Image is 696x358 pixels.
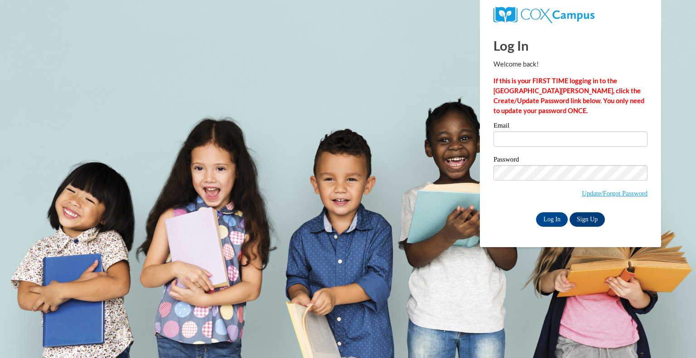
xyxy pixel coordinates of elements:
img: COX Campus [493,7,594,23]
a: Sign Up [570,212,605,227]
a: Update/Forgot Password [582,190,648,197]
strong: If this is your FIRST TIME logging in to the [GEOGRAPHIC_DATA][PERSON_NAME], click the Create/Upd... [493,77,644,115]
label: Password [493,156,648,165]
p: Welcome back! [493,59,648,69]
label: Email [493,122,648,131]
a: COX Campus [493,10,594,18]
input: Log In [536,212,568,227]
h1: Log In [493,36,648,55]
